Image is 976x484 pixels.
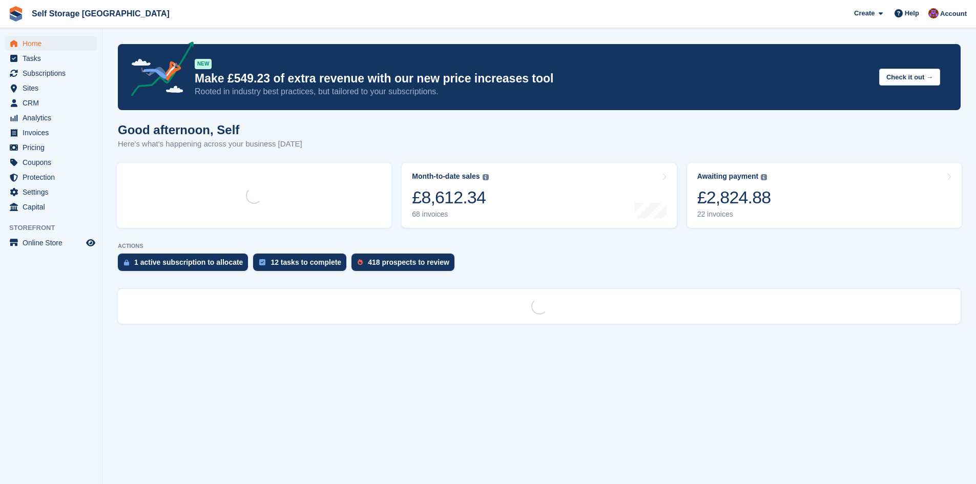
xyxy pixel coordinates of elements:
div: £8,612.34 [412,187,488,208]
img: stora-icon-8386f47178a22dfd0bd8f6a31ec36ba5ce8667c1dd55bd0f319d3a0aa187defe.svg [8,6,24,22]
span: Sites [23,81,84,95]
div: 418 prospects to review [368,258,449,266]
a: menu [5,36,97,51]
img: Self Storage Assistant [928,8,939,18]
p: ACTIONS [118,243,961,249]
p: Here's what's happening across your business [DATE] [118,138,302,150]
span: Home [23,36,84,51]
a: Awaiting payment £2,824.88 22 invoices [687,163,962,228]
img: prospect-51fa495bee0391a8d652442698ab0144808aea92771e9ea1ae160a38d050c398.svg [358,259,363,265]
div: Month-to-date sales [412,172,480,181]
a: menu [5,155,97,170]
span: Help [905,8,919,18]
span: Subscriptions [23,66,84,80]
a: Self Storage [GEOGRAPHIC_DATA] [28,5,174,22]
span: Pricing [23,140,84,155]
a: menu [5,81,97,95]
img: task-75834270c22a3079a89374b754ae025e5fb1db73e45f91037f5363f120a921f8.svg [259,259,265,265]
a: menu [5,51,97,66]
div: NEW [195,59,212,69]
a: 12 tasks to complete [253,254,351,276]
a: menu [5,111,97,125]
a: Preview store [85,237,97,249]
span: Settings [23,185,84,199]
span: Analytics [23,111,84,125]
div: 12 tasks to complete [271,258,341,266]
img: icon-info-grey-7440780725fd019a000dd9b08b2336e03edf1995a4989e88bcd33f0948082b44.svg [761,174,767,180]
div: 22 invoices [697,210,771,219]
a: Month-to-date sales £8,612.34 68 invoices [402,163,676,228]
a: menu [5,170,97,184]
h1: Good afternoon, Self [118,123,302,137]
div: 68 invoices [412,210,488,219]
span: Capital [23,200,84,214]
span: Create [854,8,875,18]
a: 418 prospects to review [351,254,460,276]
span: Protection [23,170,84,184]
span: Online Store [23,236,84,250]
a: menu [5,96,97,110]
p: Rooted in industry best practices, but tailored to your subscriptions. [195,86,871,97]
span: Storefront [9,223,102,233]
div: 1 active subscription to allocate [134,258,243,266]
span: Invoices [23,125,84,140]
span: Tasks [23,51,84,66]
a: 1 active subscription to allocate [118,254,253,276]
a: menu [5,125,97,140]
a: menu [5,66,97,80]
img: active_subscription_to_allocate_icon-d502201f5373d7db506a760aba3b589e785aa758c864c3986d89f69b8ff3... [124,259,129,266]
span: Coupons [23,155,84,170]
button: Check it out → [879,69,940,86]
span: CRM [23,96,84,110]
img: price-adjustments-announcement-icon-8257ccfd72463d97f412b2fc003d46551f7dbcb40ab6d574587a9cd5c0d94... [122,41,194,100]
a: menu [5,200,97,214]
div: £2,824.88 [697,187,771,208]
p: Make £549.23 of extra revenue with our new price increases tool [195,71,871,86]
span: Account [940,9,967,19]
div: Awaiting payment [697,172,759,181]
img: icon-info-grey-7440780725fd019a000dd9b08b2336e03edf1995a4989e88bcd33f0948082b44.svg [483,174,489,180]
a: menu [5,236,97,250]
a: menu [5,140,97,155]
a: menu [5,185,97,199]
